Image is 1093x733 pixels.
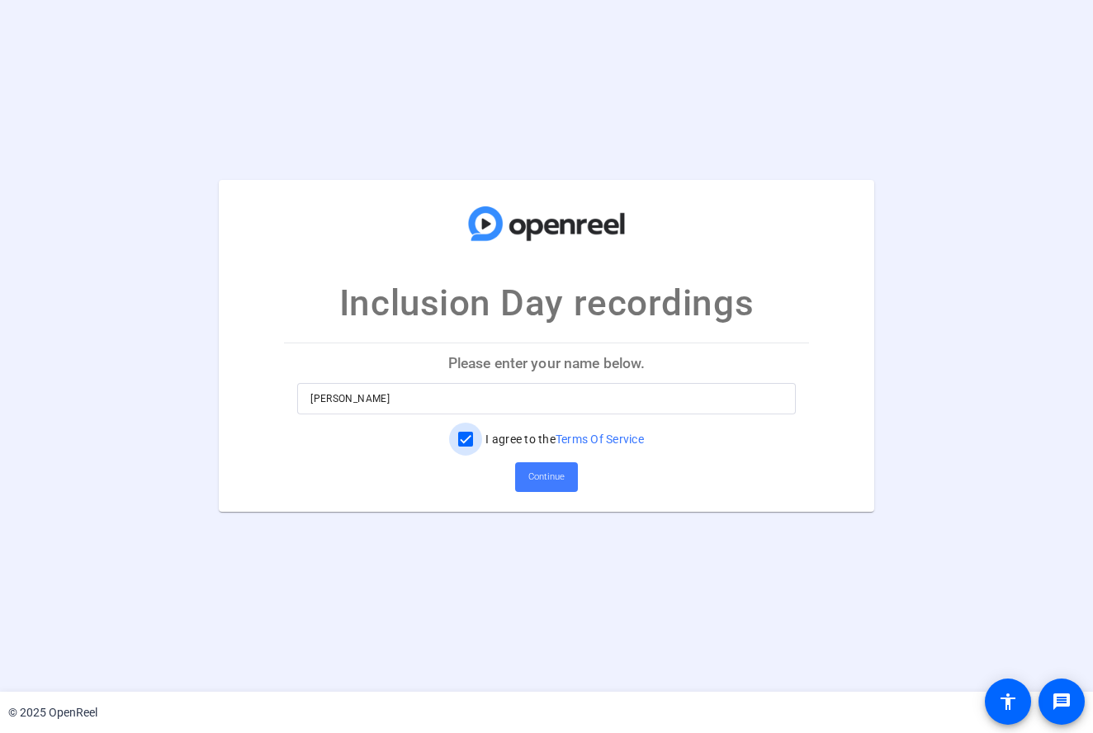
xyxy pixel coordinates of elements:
[1052,692,1072,712] mat-icon: message
[998,692,1018,712] mat-icon: accessibility
[310,389,783,409] input: Enter your name
[8,704,97,721] div: © 2025 OpenReel
[284,343,809,383] p: Please enter your name below.
[515,462,578,492] button: Continue
[528,465,565,489] span: Continue
[464,196,629,251] img: company-logo
[556,433,644,446] a: Terms Of Service
[482,431,644,447] label: I agree to the
[339,276,754,330] p: Inclusion Day recordings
